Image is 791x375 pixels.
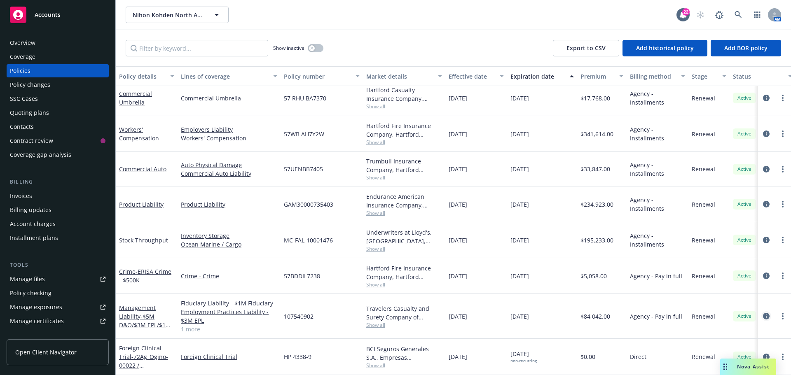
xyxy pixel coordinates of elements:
[366,345,442,362] div: BCI Seguros Generales S.A., Empresas [PERSON_NAME] S.A.C., Clinical Trials Insurance Services Lim...
[366,86,442,103] div: Hartford Casualty Insurance Company, Hartford Insurance Group
[688,66,730,86] button: Stage
[449,94,467,102] span: [DATE]
[10,148,71,161] div: Coverage gap analysis
[10,328,51,342] div: Manage claims
[630,231,685,249] span: Agency - Installments
[366,362,442,369] span: Show all
[284,165,323,173] span: 57UENBB7405
[580,272,607,280] span: $5,058.00
[7,203,109,217] a: Billing updates
[284,312,314,321] span: 107540902
[692,7,709,23] a: Start snowing
[284,272,320,280] span: 57BDDIL7238
[630,272,682,280] span: Agency - Pay in full
[449,352,467,361] span: [DATE]
[181,272,277,280] a: Crime - Crime
[126,7,229,23] button: Nihon Kohden North America, Inc.
[627,66,688,86] button: Billing method
[178,66,281,86] button: Lines of coverage
[366,304,442,321] div: Travelers Casualty and Surety Company of America, Travelers Insurance, RT Specialty Insurance Ser...
[10,231,58,245] div: Installment plans
[692,200,715,209] span: Renewal
[181,299,277,307] a: Fiduciary Liability - $1M Fiduciary
[630,72,676,81] div: Billing method
[510,272,529,280] span: [DATE]
[10,273,45,286] div: Manage files
[510,72,565,81] div: Expiration date
[449,236,467,245] span: [DATE]
[778,271,788,281] a: more
[10,50,35,63] div: Coverage
[273,44,304,51] span: Show inactive
[720,359,730,375] div: Drag to move
[736,312,753,320] span: Active
[630,312,682,321] span: Agency - Pay in full
[736,200,753,208] span: Active
[736,353,753,361] span: Active
[692,72,717,81] div: Stage
[761,235,771,245] a: circleInformation
[10,189,32,203] div: Invoices
[7,64,109,77] a: Policies
[449,200,467,209] span: [DATE]
[284,200,333,209] span: GAM30000735403
[119,268,171,284] a: Crime
[778,352,788,362] a: more
[507,66,577,86] button: Expiration date
[510,130,529,138] span: [DATE]
[181,231,277,240] a: Inventory Storage
[761,164,771,174] a: circleInformation
[7,50,109,63] a: Coverage
[778,93,788,103] a: more
[284,130,324,138] span: 57WB AH7Y2W
[577,66,627,86] button: Premium
[181,125,277,134] a: Employers Liability
[7,148,109,161] a: Coverage gap analysis
[692,130,715,138] span: Renewal
[736,130,753,137] span: Active
[580,312,610,321] span: $84,042.00
[566,44,606,52] span: Export to CSV
[119,304,171,338] a: Management Liability
[366,321,442,328] span: Show all
[736,94,753,102] span: Active
[711,40,781,56] button: Add BOR policy
[181,240,277,249] a: Ocean Marine / Cargo
[119,268,171,284] span: - ERISA Crime - $500K
[510,200,529,209] span: [DATE]
[692,352,715,361] span: Renewal
[510,349,537,363] span: [DATE]
[181,72,268,81] div: Lines of coverage
[10,134,53,147] div: Contract review
[10,92,38,105] div: SSC Cases
[736,165,753,173] span: Active
[10,106,49,119] div: Quoting plans
[761,352,771,362] a: circleInformation
[181,307,277,325] a: Employment Practices Liability - $3M EPL
[119,236,168,244] a: Stock Throughput
[733,72,783,81] div: Status
[366,210,442,217] span: Show all
[7,300,109,314] a: Manage exposures
[449,312,467,321] span: [DATE]
[730,7,747,23] a: Search
[630,161,685,178] span: Agency - Installments
[580,200,613,209] span: $234,923.00
[119,312,171,338] span: - $5M D&O/$3M EPL/$1M Fid
[692,94,715,102] span: Renewal
[736,272,753,280] span: Active
[366,157,442,174] div: Trumbull Insurance Company, Hartford Insurance Group
[366,103,442,110] span: Show all
[736,236,753,244] span: Active
[366,281,442,288] span: Show all
[580,165,610,173] span: $33,847.00
[10,36,35,49] div: Overview
[119,90,152,106] a: Commercial Umbrella
[366,72,433,81] div: Market details
[692,312,715,321] span: Renewal
[35,12,61,18] span: Accounts
[7,231,109,245] a: Installment plans
[778,311,788,321] a: more
[692,236,715,245] span: Renewal
[510,165,529,173] span: [DATE]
